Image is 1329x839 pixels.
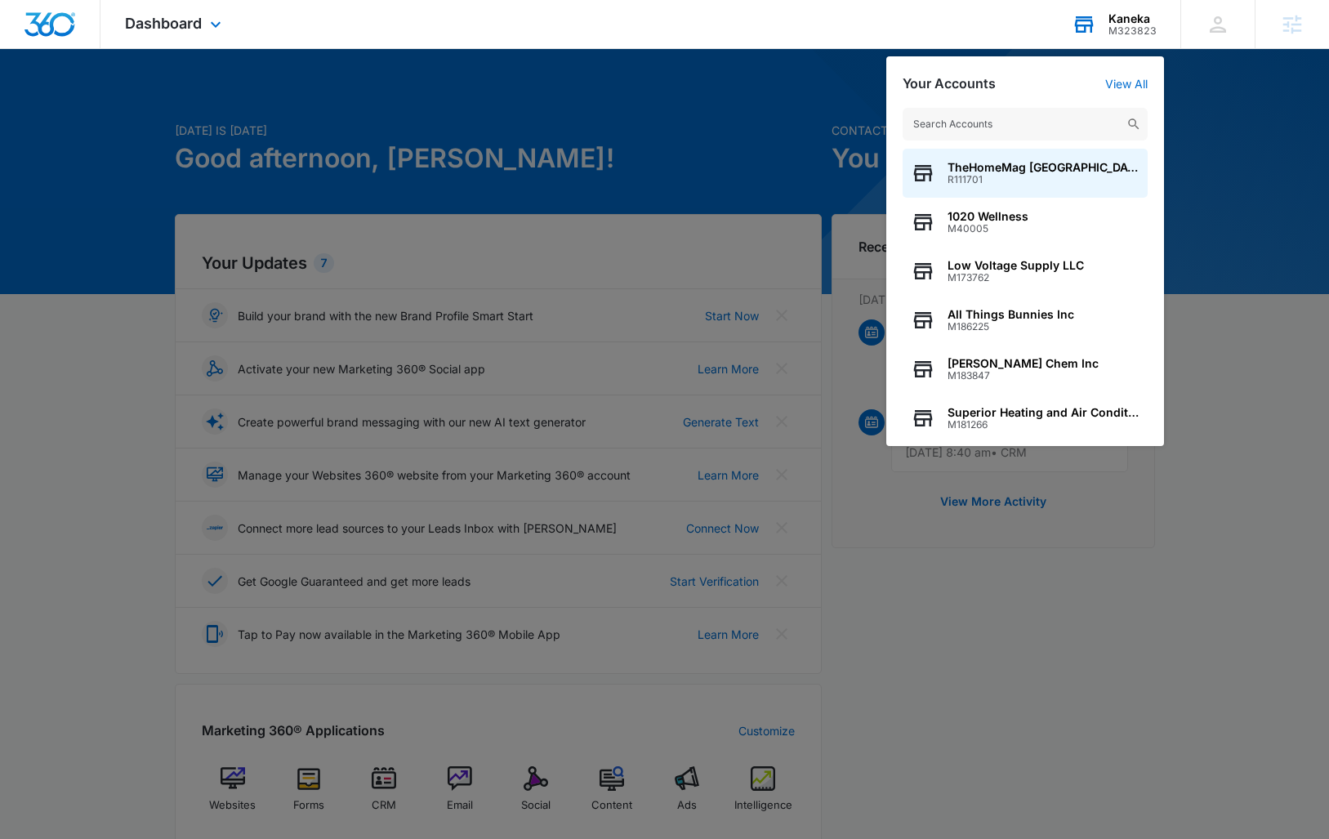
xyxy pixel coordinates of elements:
span: M181266 [948,419,1139,431]
span: M186225 [948,321,1074,332]
span: Superior Heating and Air Conditioning [948,406,1139,419]
span: R111701 [948,174,1139,185]
button: Superior Heating and Air ConditioningM181266 [903,394,1148,443]
button: All Things Bunnies IncM186225 [903,296,1148,345]
span: [PERSON_NAME] Chem Inc [948,357,1099,370]
div: account id [1108,25,1157,37]
div: account name [1108,12,1157,25]
span: TheHomeMag [GEOGRAPHIC_DATA] [948,161,1139,174]
button: TheHomeMag [GEOGRAPHIC_DATA]R111701 [903,149,1148,198]
a: View All [1105,77,1148,91]
span: M173762 [948,272,1084,283]
h2: Your Accounts [903,76,996,91]
input: Search Accounts [903,108,1148,141]
span: Low Voltage Supply LLC [948,259,1084,272]
button: 1020 WellnessM40005 [903,198,1148,247]
span: Dashboard [125,15,202,32]
button: Low Voltage Supply LLCM173762 [903,247,1148,296]
span: 1020 Wellness [948,210,1028,223]
span: M183847 [948,370,1099,382]
span: All Things Bunnies Inc [948,308,1074,321]
span: M40005 [948,223,1028,234]
button: [PERSON_NAME] Chem IncM183847 [903,345,1148,394]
